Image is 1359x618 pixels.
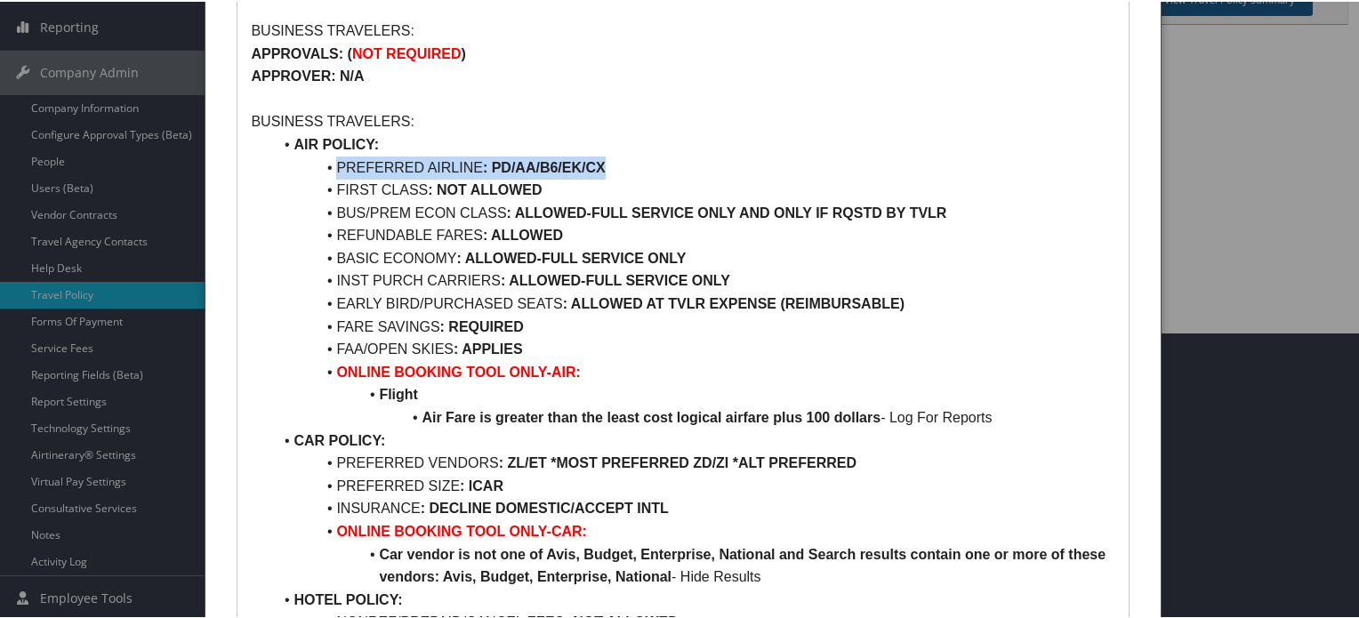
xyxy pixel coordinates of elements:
[272,177,1114,200] li: FIRST CLASS
[272,291,1114,314] li: EARLY BIRD/PURCHASED SEATS
[501,271,730,286] strong: : ALLOWED-FULL SERVICE ONLY
[251,67,364,82] strong: APPROVER: N/A
[428,181,542,196] strong: : NOT ALLOWED
[563,294,905,309] strong: : ALLOWED AT TVLR EXPENSE (REIMBURSABLE)
[483,226,563,241] strong: : ALLOWED
[272,450,1114,473] li: PREFERRED VENDORS
[499,453,856,469] strong: : ZL/ET *MOST PREFERRED ZD/ZI *ALT PREFERRED
[251,18,1114,41] p: BUSINESS TRAVELERS:
[336,522,587,537] strong: ONLINE BOOKING TOOL ONLY-CAR:
[294,431,385,446] strong: CAR POLICY:
[272,268,1114,291] li: INST PURCH CARRIERS
[294,135,379,150] strong: AIR POLICY:
[272,155,1114,178] li: PREFERRED AIRLINE
[422,408,881,423] strong: Air Fare is greater than the least cost logical airfare plus 100 dollars
[454,340,523,355] strong: : APPLIES
[294,590,402,606] strong: HOTEL POLICY:
[379,545,1109,583] strong: Car vendor is not one of Avis, Budget, Enterprise, National and Search results contain one or mor...
[272,222,1114,245] li: REFUNDABLE FARES
[272,200,1114,223] li: BUS/PREM ECON CLASS
[421,499,669,514] strong: : DECLINE DOMESTIC/ACCEPT INTL
[336,363,580,378] strong: ONLINE BOOKING TOOL ONLY-AIR:
[460,477,503,492] strong: : ICAR
[272,314,1114,337] li: FARE SAVINGS
[272,542,1114,587] li: - Hide Results
[251,44,351,60] strong: APPROVALS: (
[457,249,687,264] strong: : ALLOWED-FULL SERVICE ONLY
[272,245,1114,269] li: BASIC ECONOMY
[462,44,466,60] strong: )
[379,385,418,400] strong: Flight
[251,108,1114,132] p: BUSINESS TRAVELERS:
[352,44,462,60] strong: NOT REQUIRED
[272,336,1114,359] li: FAA/OPEN SKIES
[483,158,606,173] strong: : PD/AA/B6/EK/CX
[272,405,1114,428] li: - Log For Reports
[440,317,524,333] strong: : REQUIRED
[272,473,1114,496] li: PREFERRED SIZE
[272,495,1114,518] li: INSURANCE
[507,204,947,219] strong: : ALLOWED-FULL SERVICE ONLY AND ONLY IF RQSTD BY TVLR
